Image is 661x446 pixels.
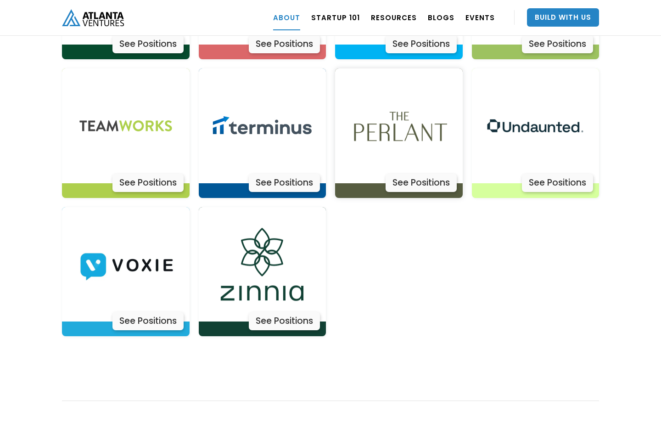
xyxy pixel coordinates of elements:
img: Actively Learn [205,68,319,183]
img: Actively Learn [68,207,183,322]
a: Build With Us [527,8,599,27]
div: See Positions [386,174,457,192]
a: EVENTS [465,5,495,30]
img: Actively Learn [342,68,456,183]
div: See Positions [112,174,184,192]
div: See Positions [522,174,593,192]
a: Actively LearnSee Positions [62,68,190,198]
a: Actively LearnSee Positions [335,68,463,198]
div: See Positions [249,312,320,330]
img: Actively Learn [68,68,183,183]
img: Actively Learn [478,68,593,183]
a: ABOUT [273,5,300,30]
div: See Positions [249,174,320,192]
a: Actively LearnSee Positions [199,207,326,337]
div: See Positions [522,35,593,53]
a: RESOURCES [371,5,417,30]
a: Actively LearnSee Positions [199,68,326,198]
img: Actively Learn [205,207,319,322]
a: Actively LearnSee Positions [472,68,599,198]
div: See Positions [249,35,320,53]
div: See Positions [386,35,457,53]
div: See Positions [112,35,184,53]
a: Startup 101 [311,5,360,30]
a: BLOGS [428,5,454,30]
div: See Positions [112,312,184,330]
a: Actively LearnSee Positions [62,207,190,337]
